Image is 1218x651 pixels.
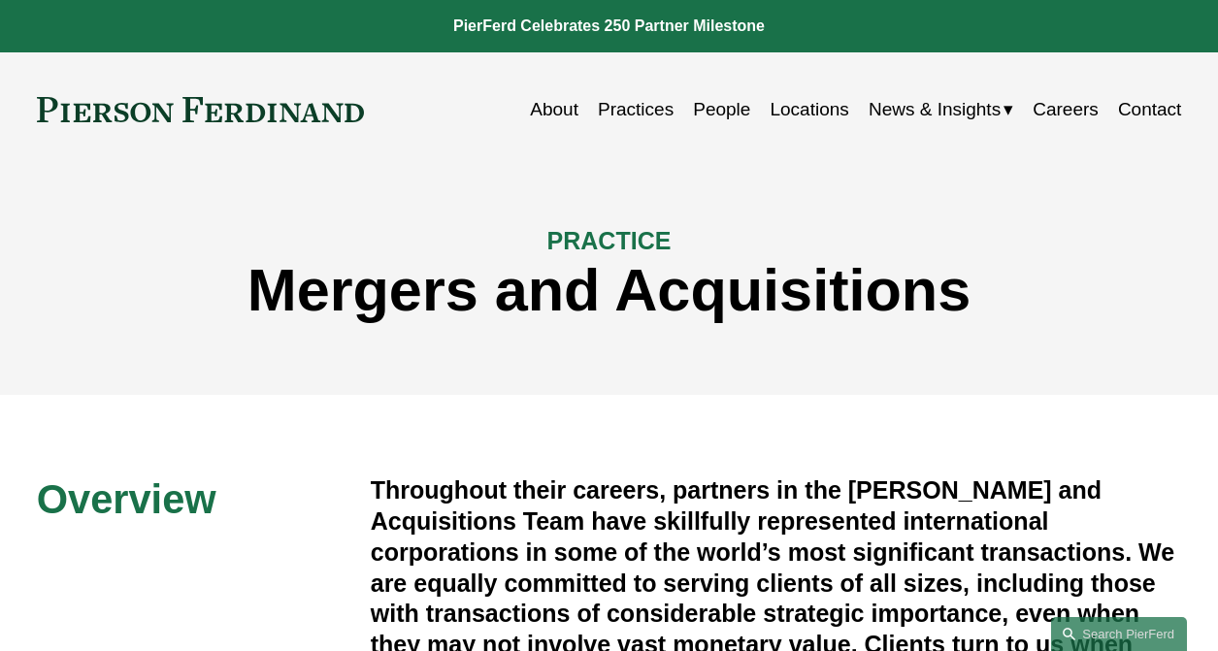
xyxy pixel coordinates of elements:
a: Search this site [1051,617,1187,651]
span: Overview [37,476,216,522]
a: About [530,91,578,128]
a: Careers [1033,91,1099,128]
a: Practices [598,91,674,128]
h1: Mergers and Acquisitions [37,257,1182,325]
span: News & Insights [869,93,1001,126]
span: PRACTICE [547,227,672,254]
a: folder dropdown [869,91,1013,128]
a: Locations [770,91,848,128]
a: People [693,91,750,128]
a: Contact [1118,91,1181,128]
